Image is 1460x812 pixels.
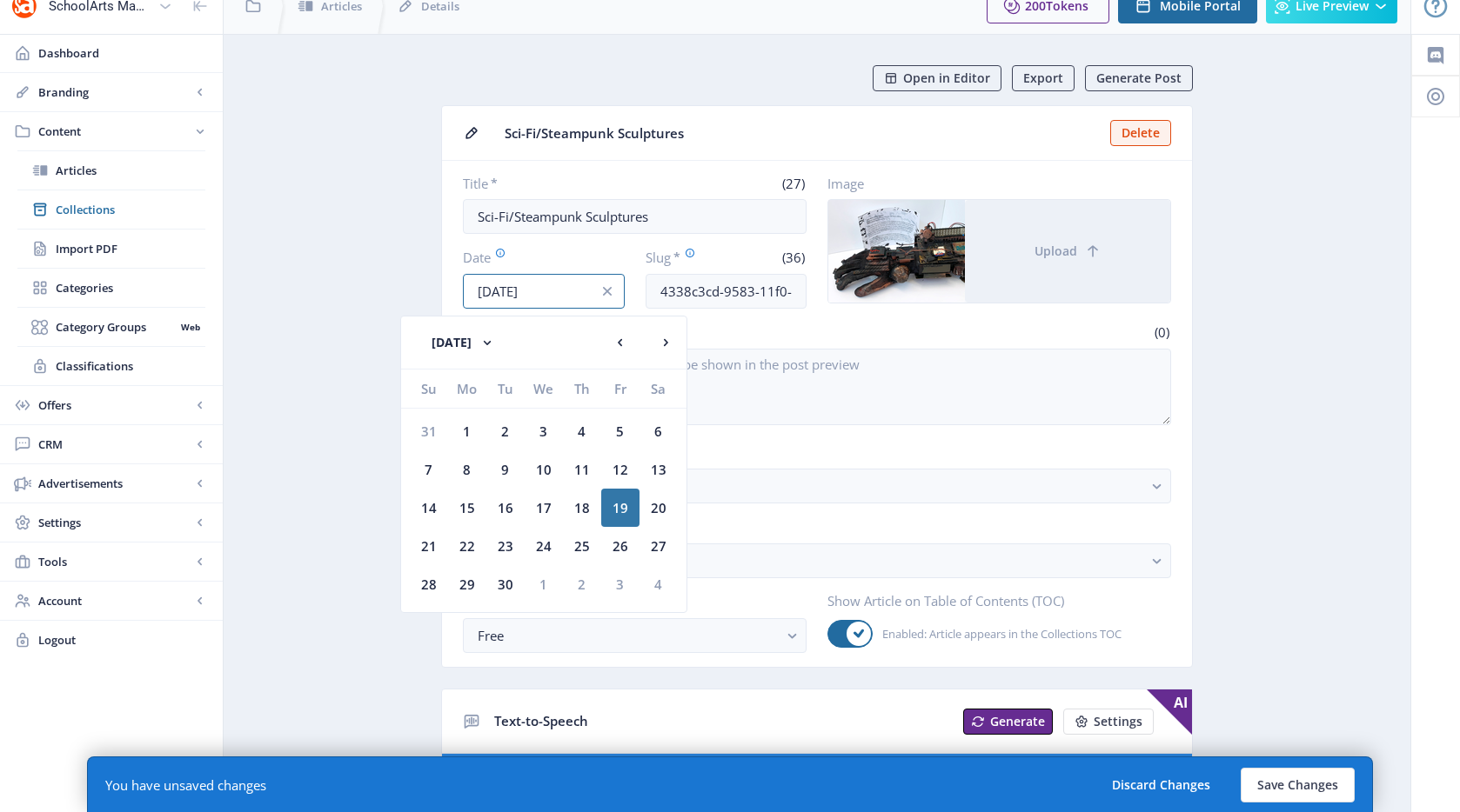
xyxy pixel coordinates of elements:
[646,274,807,309] input: this-is-how-a-slug-looks-like
[873,65,1001,91] button: Open in Editor
[640,565,678,603] div: 4
[990,715,1045,729] span: Generate
[505,124,1100,143] span: Sci-Fi/Steampunk Sculptures
[38,44,209,62] span: Dashboard
[463,443,1157,462] label: Categories
[601,489,640,527] div: 19
[38,553,191,570] span: Tools
[56,240,205,257] span: Import PDF
[1085,65,1193,91] button: Generate Post
[563,527,601,565] div: 25
[640,412,678,450] div: 6
[590,274,625,309] button: info
[463,517,1157,536] label: Classifications
[486,412,525,450] div: 2
[965,200,1170,303] button: Upload
[827,592,1157,609] label: Show Article on Table of Contents (TOC)
[410,527,448,565] div: 21
[601,369,640,408] div: Fr
[410,412,448,450] div: 31
[601,527,640,565] div: 26
[56,279,205,296] span: Categories
[105,776,266,794] div: You have unsaved changes
[1152,323,1171,341] span: (0)
[448,369,486,408] div: Mo
[646,248,720,267] label: Slug
[448,489,486,527] div: 15
[410,565,448,603] div: 28
[599,283,616,300] nb-icon: info
[525,450,563,489] div: 10
[17,269,205,307] a: Categories
[486,527,525,565] div: 23
[463,543,1171,578] button: Choose Classifications
[1035,244,1077,258] span: Upload
[56,357,205,375] span: Classifications
[17,230,205,268] a: Import PDF
[56,162,205,179] span: Articles
[525,489,563,527] div: 17
[38,514,191,531] span: Settings
[1012,65,1075,91] button: Export
[1023,71,1063,85] span: Export
[486,369,525,408] div: Tu
[38,436,191,453] span: CRM
[17,151,205,190] a: Articles
[494,712,588,729] span: Text-to-Speech
[17,190,205,229] a: Collections
[38,631,209,649] span: Logout
[963,709,1053,735] button: Generate
[463,469,1171,503] button: Choose Categories
[448,527,486,565] div: 22
[1063,709,1154,735] button: Settings
[486,489,525,527] div: 16
[463,618,807,653] button: Free
[563,489,601,527] div: 18
[1110,120,1171,146] button: Delete
[601,450,640,489] div: 12
[486,450,525,489] div: 9
[827,175,1157,192] label: Image
[640,369,678,408] div: Sa
[38,475,191,492] span: Advertisements
[780,175,807,192] span: (27)
[563,369,601,408] div: Th
[38,83,191,101] span: Branding
[1147,689,1192,735] span: AI
[525,565,563,603] div: 1
[463,199,807,234] input: Type Article Title ...
[1096,71,1182,85] span: Generate Post
[463,248,611,267] label: Date
[563,565,601,603] div: 2
[563,450,601,489] div: 11
[38,396,191,414] span: Offers
[640,489,678,527] div: 20
[486,565,525,603] div: 30
[873,623,1122,644] span: Enabled: Article appears in the Collections TOC
[415,325,512,360] button: [DATE]
[56,318,175,336] span: Category Groups
[448,450,486,489] div: 8
[38,592,191,609] span: Account
[525,527,563,565] div: 24
[410,369,448,408] div: Su
[38,123,191,140] span: Content
[1094,715,1142,729] span: Settings
[448,565,486,603] div: 29
[17,347,205,385] a: Classifications
[525,369,563,408] div: We
[525,412,563,450] div: 3
[1095,768,1227,802] button: Discard Changes
[463,175,628,192] label: Title
[56,201,205,218] span: Collections
[448,412,486,450] div: 1
[903,71,990,85] span: Open in Editor
[601,412,640,450] div: 5
[463,274,625,309] input: Publishing Date
[17,308,205,346] a: Category GroupsWeb
[410,489,448,527] div: 14
[780,249,807,266] span: (36)
[175,318,205,336] nb-badge: Web
[640,527,678,565] div: 27
[953,709,1053,735] a: New page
